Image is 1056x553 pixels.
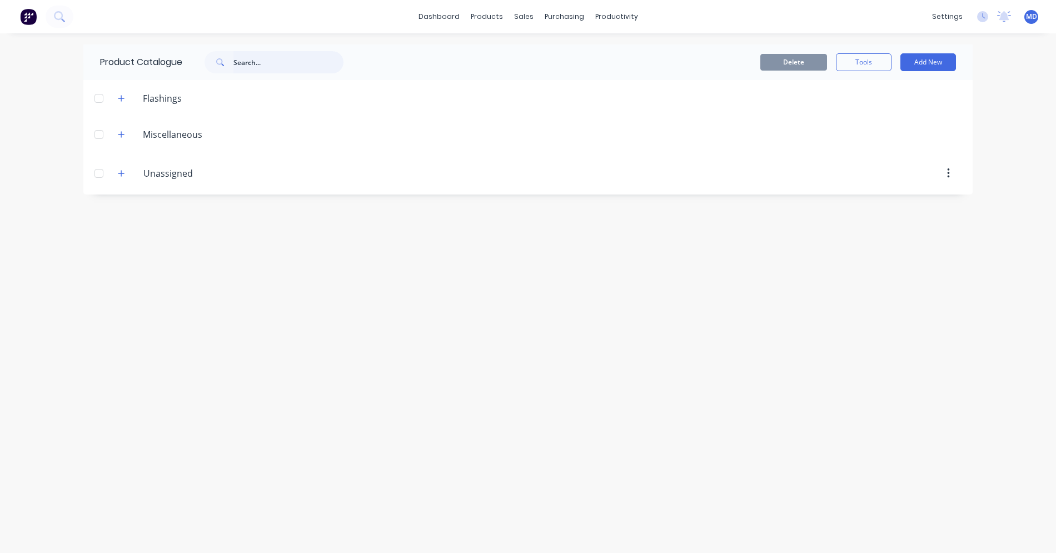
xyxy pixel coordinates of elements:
[134,128,211,141] div: Miscellaneous
[465,8,509,25] div: products
[509,8,539,25] div: sales
[134,92,191,105] div: Flashings
[20,8,37,25] img: Factory
[927,8,968,25] div: settings
[1026,12,1037,22] span: MD
[233,51,343,73] input: Search...
[83,44,182,80] div: Product Catalogue
[143,167,275,180] input: Enter category name
[590,8,644,25] div: productivity
[760,54,827,71] button: Delete
[539,8,590,25] div: purchasing
[413,8,465,25] a: dashboard
[900,53,956,71] button: Add New
[836,53,891,71] button: Tools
